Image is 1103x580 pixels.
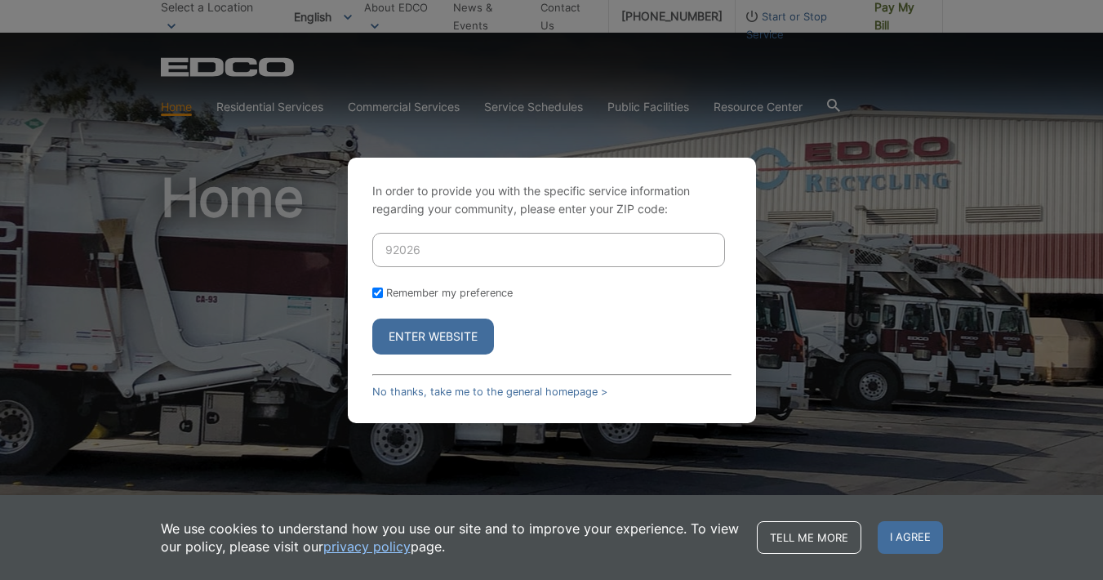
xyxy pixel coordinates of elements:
a: Tell me more [757,521,861,554]
p: In order to provide you with the specific service information regarding your community, please en... [372,182,732,218]
label: Remember my preference [386,287,513,299]
button: Enter Website [372,319,494,355]
a: No thanks, take me to the general homepage > [372,386,607,398]
p: We use cookies to understand how you use our site and to improve your experience. To view our pol... [161,520,741,555]
a: privacy policy [323,538,411,555]
span: I agree [878,521,943,554]
input: Enter ZIP Code [372,233,725,267]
